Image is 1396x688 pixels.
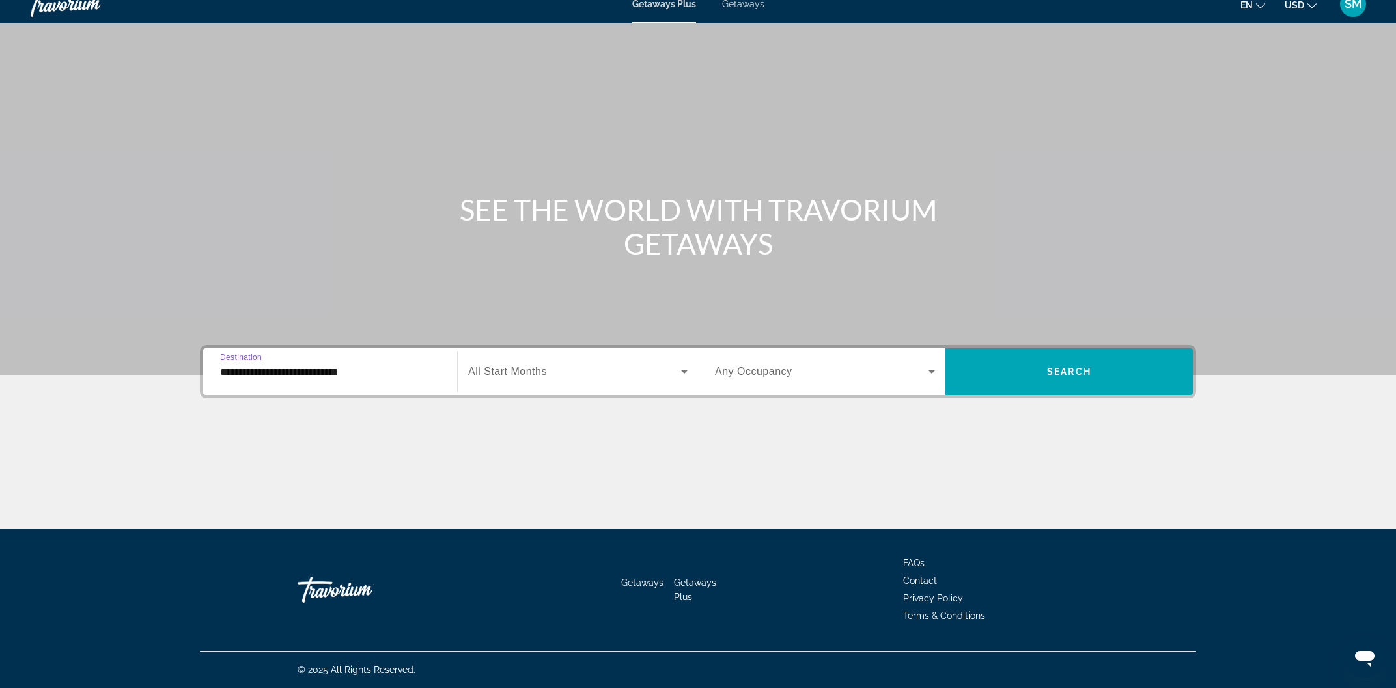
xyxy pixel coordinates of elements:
a: FAQs [903,558,925,568]
a: Terms & Conditions [903,611,985,621]
span: Search [1047,366,1091,377]
span: All Start Months [468,366,547,377]
a: Getaways Plus [674,577,716,602]
a: Contact [903,575,937,586]
span: © 2025 All Rights Reserved. [298,665,415,675]
a: Privacy Policy [903,593,963,603]
h1: SEE THE WORLD WITH TRAVORIUM GETAWAYS [454,193,942,260]
span: Any Occupancy [715,366,792,377]
button: Search [945,348,1193,395]
iframe: Button to launch messaging window [1344,636,1386,678]
div: Search widget [203,348,1193,395]
span: Destination [220,353,262,361]
a: Travorium [298,570,428,609]
a: Getaways [621,577,663,588]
